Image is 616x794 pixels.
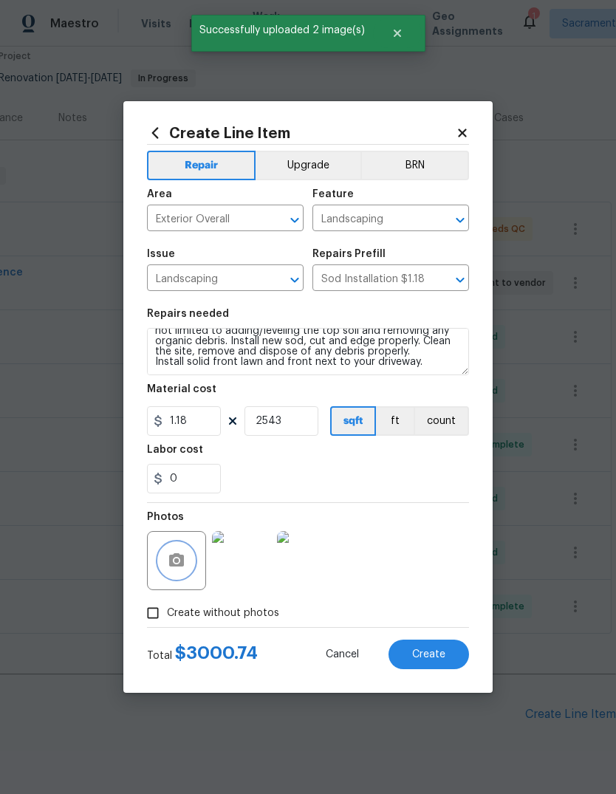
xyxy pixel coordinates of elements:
[312,249,386,259] h5: Repairs Prefill
[147,646,258,663] div: Total
[376,406,414,436] button: ft
[414,406,469,436] button: count
[302,640,383,669] button: Cancel
[312,189,354,199] h5: Feature
[147,151,256,180] button: Repair
[284,270,305,290] button: Open
[147,125,456,141] h2: Create Line Item
[326,649,359,660] span: Cancel
[147,384,216,394] h5: Material cost
[147,309,229,319] h5: Repairs needed
[175,644,258,662] span: $ 3000.74
[330,406,376,436] button: sqft
[284,210,305,230] button: Open
[147,445,203,455] h5: Labor cost
[373,18,422,48] button: Close
[167,606,279,621] span: Create without photos
[412,649,445,660] span: Create
[360,151,469,180] button: BRN
[450,210,470,230] button: Open
[147,328,469,375] textarea: Prep the area where the new sod will be installed including but not limited to adding/leveling th...
[256,151,361,180] button: Upgrade
[450,270,470,290] button: Open
[191,15,373,46] span: Successfully uploaded 2 image(s)
[147,189,172,199] h5: Area
[389,640,469,669] button: Create
[147,512,184,522] h5: Photos
[147,249,175,259] h5: Issue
